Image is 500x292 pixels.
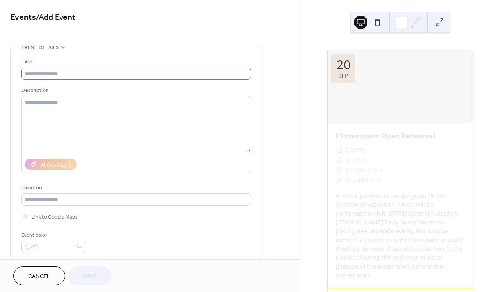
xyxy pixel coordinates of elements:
div: A sneak preview of our program "In the Shadow of Vesuvius", which will be performed on [US_STATE]... [328,191,473,279]
a: Events [10,9,36,26]
div: Sep [338,73,349,79]
div: Location [21,183,250,192]
div: ​ [336,155,343,165]
span: Event details [21,43,59,52]
span: Cancel [28,272,50,281]
span: / Add Event [36,9,76,26]
span: Link to Google Maps [31,213,78,222]
button: Cancel [13,266,65,285]
span: 4:00pm [346,155,367,165]
div: ​ [336,145,343,155]
a: L'Invenzione: Open Rehearsal [336,131,435,141]
div: ​ [336,165,343,175]
div: 20 [336,58,351,71]
div: Event color [21,231,84,240]
div: Title [21,57,250,66]
a: Eat More Tea [346,165,383,175]
div: Description [21,86,250,95]
a: Details here [346,176,380,184]
div: ​ [336,175,343,185]
span: [DATE] [346,145,365,155]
